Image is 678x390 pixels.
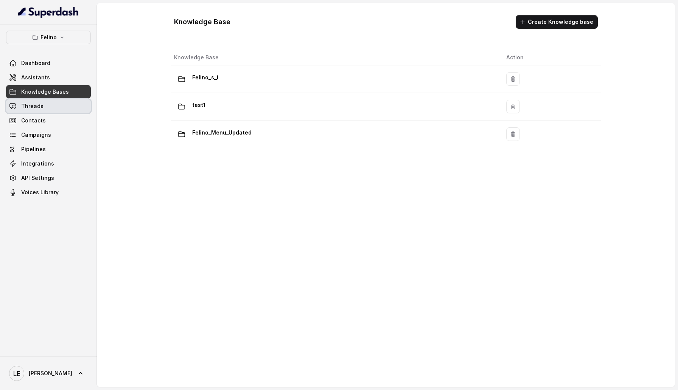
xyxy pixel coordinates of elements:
[171,50,500,65] th: Knowledge Base
[21,59,50,67] span: Dashboard
[174,16,230,28] h1: Knowledge Base
[500,50,601,65] th: Action
[6,71,91,84] a: Assistants
[21,102,44,110] span: Threads
[6,56,91,70] a: Dashboard
[192,99,205,111] p: test1
[29,370,72,377] span: [PERSON_NAME]
[21,117,46,124] span: Contacts
[192,127,252,139] p: Felino_Menu_Updated
[6,142,91,156] a: Pipelines
[6,128,91,142] a: Campaigns
[13,370,20,378] text: LE
[40,33,57,42] p: Felino
[21,189,59,196] span: Voices Library
[18,6,79,18] img: light.svg
[6,114,91,127] a: Contacts
[21,160,54,167] span: Integrations
[21,174,54,182] span: API Settings
[6,171,91,185] a: API Settings
[6,85,91,99] a: Knowledge Bases
[21,74,50,81] span: Assistants
[21,131,51,139] span: Campaigns
[6,99,91,113] a: Threads
[516,15,598,29] button: Create Knowledge base
[192,71,218,84] p: Felino_s_i
[6,157,91,170] a: Integrations
[6,31,91,44] button: Felino
[21,88,69,96] span: Knowledge Bases
[6,363,91,384] a: [PERSON_NAME]
[6,186,91,199] a: Voices Library
[21,145,46,153] span: Pipelines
